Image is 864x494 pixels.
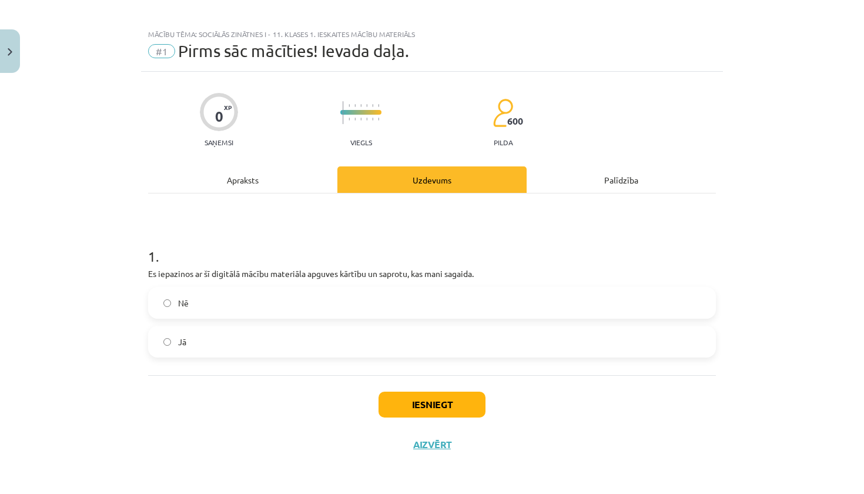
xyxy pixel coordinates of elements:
[148,228,716,264] h1: 1 .
[366,118,367,121] img: icon-short-line-57e1e144782c952c97e751825c79c345078a6d821885a25fce030b3d8c18986b.svg
[354,104,356,107] img: icon-short-line-57e1e144782c952c97e751825c79c345078a6d821885a25fce030b3d8c18986b.svg
[178,336,186,348] span: Jā
[148,44,175,58] span: #1
[493,98,513,128] img: students-c634bb4e5e11cddfef0936a35e636f08e4e9abd3cc4e673bd6f9a4125e45ecb1.svg
[372,104,373,107] img: icon-short-line-57e1e144782c952c97e751825c79c345078a6d821885a25fce030b3d8c18986b.svg
[178,41,409,61] span: Pirms sāc mācīties! Ievada daļa.
[163,338,171,346] input: Jā
[354,118,356,121] img: icon-short-line-57e1e144782c952c97e751825c79c345078a6d821885a25fce030b3d8c18986b.svg
[148,166,337,193] div: Apraksts
[372,118,373,121] img: icon-short-line-57e1e144782c952c97e751825c79c345078a6d821885a25fce030b3d8c18986b.svg
[178,297,189,309] span: Nē
[379,392,485,418] button: Iesniegt
[366,104,367,107] img: icon-short-line-57e1e144782c952c97e751825c79c345078a6d821885a25fce030b3d8c18986b.svg
[350,138,372,146] p: Viegls
[378,104,379,107] img: icon-short-line-57e1e144782c952c97e751825c79c345078a6d821885a25fce030b3d8c18986b.svg
[200,138,238,146] p: Saņemsi
[527,166,716,193] div: Palīdzība
[148,268,716,280] p: Es iepazinos ar šī digitālā mācību materiāla apguves kārtību un saprotu, kas mani sagaida.
[507,116,523,126] span: 600
[163,299,171,307] input: Nē
[378,118,379,121] img: icon-short-line-57e1e144782c952c97e751825c79c345078a6d821885a25fce030b3d8c18986b.svg
[337,166,527,193] div: Uzdevums
[224,104,232,111] span: XP
[349,104,350,107] img: icon-short-line-57e1e144782c952c97e751825c79c345078a6d821885a25fce030b3d8c18986b.svg
[360,104,361,107] img: icon-short-line-57e1e144782c952c97e751825c79c345078a6d821885a25fce030b3d8c18986b.svg
[410,439,454,450] button: Aizvērt
[349,118,350,121] img: icon-short-line-57e1e144782c952c97e751825c79c345078a6d821885a25fce030b3d8c18986b.svg
[494,138,513,146] p: pilda
[215,108,223,125] div: 0
[148,30,716,38] div: Mācību tēma: Sociālās zinātnes i - 11. klases 1. ieskaites mācību materiāls
[360,118,361,121] img: icon-short-line-57e1e144782c952c97e751825c79c345078a6d821885a25fce030b3d8c18986b.svg
[343,101,344,124] img: icon-long-line-d9ea69661e0d244f92f715978eff75569469978d946b2353a9bb055b3ed8787d.svg
[8,48,12,56] img: icon-close-lesson-0947bae3869378f0d4975bcd49f059093ad1ed9edebbc8119c70593378902aed.svg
